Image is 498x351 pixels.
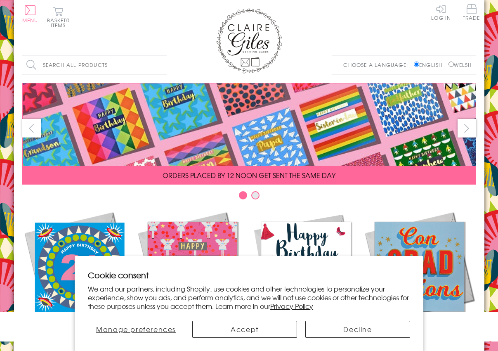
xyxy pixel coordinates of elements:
[239,191,247,199] button: Carousel Page 1 (Current Slide)
[88,321,184,338] button: Manage preferences
[363,210,476,339] a: Academic
[270,301,313,311] a: Privacy Policy
[22,56,167,74] input: Search all products
[251,191,260,199] button: Carousel Page 2
[88,285,410,310] p: We and our partners, including Shopify, use cookies and other technologies to personalize your ex...
[47,7,70,28] button: Basket0 items
[249,210,363,339] a: Birthdays
[414,62,419,67] input: English
[22,191,476,204] div: Carousel Pagination
[448,62,454,67] input: Welsh
[22,5,38,23] button: Menu
[22,17,38,24] span: Menu
[343,61,412,69] p: Choose a language:
[51,17,70,29] span: 0 items
[158,56,167,74] input: Search
[448,61,472,69] label: Welsh
[463,4,480,20] span: Trade
[88,269,410,281] h2: Cookie consent
[136,210,249,339] a: Christmas
[192,321,297,338] button: Accept
[216,8,282,74] img: Claire Giles Greetings Cards
[463,4,480,22] a: Trade
[22,210,136,339] a: New Releases
[163,170,335,180] span: ORDERS PLACED BY 12 NOON GET SENT THE SAME DAY
[431,4,451,20] a: Log In
[458,119,476,138] button: next
[96,324,176,334] span: Manage preferences
[22,119,41,138] button: prev
[414,61,446,69] label: English
[305,321,410,338] button: Decline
